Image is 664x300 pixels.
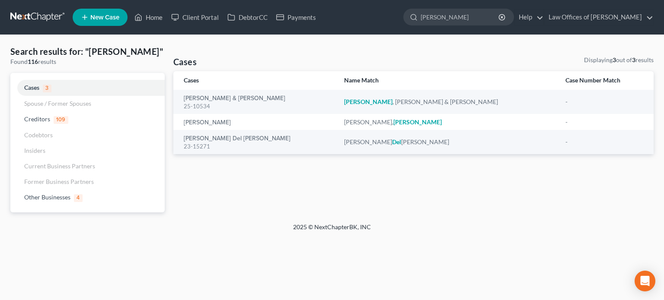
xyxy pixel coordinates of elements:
[43,85,51,92] span: 3
[344,118,552,126] div: [PERSON_NAME],
[337,71,559,90] th: Name Match
[10,111,165,127] a: Creditors109
[514,9,543,25] a: Help
[54,116,68,124] span: 109
[344,98,552,106] div: , [PERSON_NAME] & [PERSON_NAME]
[421,9,500,25] input: Search by name...
[28,58,38,65] strong: 116
[544,9,653,25] a: Law Offices of [PERSON_NAME]
[10,45,165,57] h4: Search results for: "[PERSON_NAME]"
[632,56,635,63] strong: 3
[24,162,95,170] span: Current Business Partners
[223,9,272,25] a: DebtorCC
[10,127,165,143] a: Codebtors
[635,271,655,291] div: Open Intercom Messenger
[184,142,330,151] div: 23-15271
[565,98,643,106] div: -
[10,189,165,205] a: Other Businesses4
[184,102,330,111] div: 25-10534
[10,174,165,189] a: Former Business Partners
[10,158,165,174] a: Current Business Partners
[184,136,290,142] a: [PERSON_NAME] Del [PERSON_NAME]
[344,98,393,105] em: [PERSON_NAME]
[86,223,578,238] div: 2025 © NextChapterBK, INC
[392,138,401,145] em: Del
[565,118,643,126] div: -
[559,71,654,90] th: Case Number Match
[10,96,165,111] a: Spouse / Former Spouses
[272,9,320,25] a: Payments
[24,131,53,139] span: Codebtors
[184,120,231,126] a: [PERSON_NAME]
[10,143,165,158] a: Insiders
[565,138,643,146] div: -
[173,56,197,68] h4: Cases
[74,194,83,202] span: 4
[24,84,39,91] span: Cases
[613,56,616,63] strong: 3
[584,56,654,64] div: Displaying out of results
[24,193,70,201] span: Other Businesses
[184,95,285,101] a: [PERSON_NAME] & [PERSON_NAME]
[90,14,119,21] span: New Case
[10,57,165,66] div: Found results
[393,118,442,126] em: [PERSON_NAME]
[24,178,94,185] span: Former Business Partners
[24,115,50,123] span: Creditors
[344,138,552,146] div: [PERSON_NAME] [PERSON_NAME]
[173,71,337,90] th: Cases
[167,9,223,25] a: Client Portal
[24,147,45,154] span: Insiders
[10,80,165,96] a: Cases3
[24,100,91,107] span: Spouse / Former Spouses
[130,9,167,25] a: Home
